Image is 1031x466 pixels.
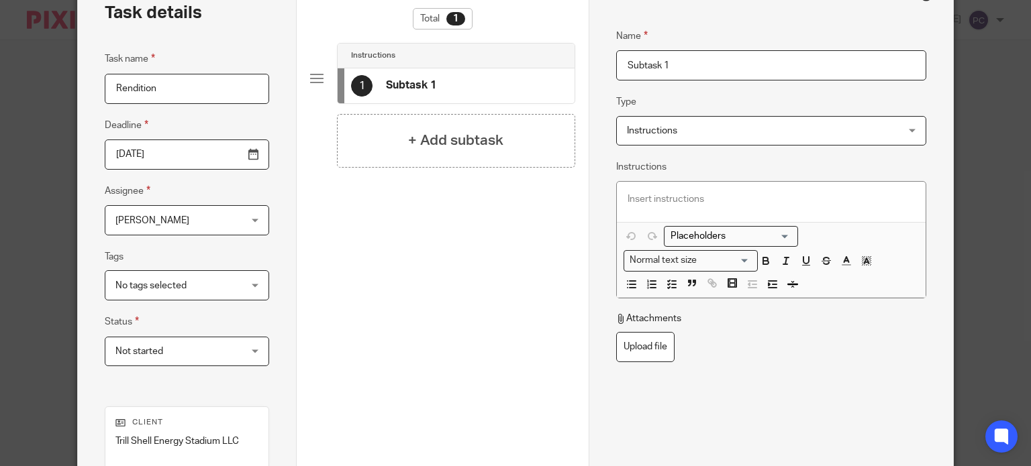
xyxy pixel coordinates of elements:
h4: Instructions [351,50,395,61]
div: Search for option [664,226,798,247]
span: Instructions [627,126,677,135]
span: Normal text size [627,253,700,268]
label: Task name [105,51,155,66]
h4: + Add subtask [408,130,503,151]
input: Pick a date [105,139,269,170]
p: Client [115,417,258,428]
p: Attachments [616,312,681,325]
label: Status [105,314,139,329]
div: Search for option [624,250,758,271]
label: Type [616,95,636,109]
span: No tags selected [115,281,187,290]
label: Assignee [105,183,150,198]
span: [PERSON_NAME] [115,216,189,225]
label: Instructions [616,160,667,174]
div: Total [413,8,473,30]
label: Tags [105,250,124,264]
input: Task name [105,74,269,104]
p: Trill Shell Energy Stadium LLC [115,434,258,448]
input: Search for option [666,229,790,243]
h2: Task details [105,1,202,24]
input: Search for option [701,253,750,268]
div: Placeholders [664,226,798,247]
label: Deadline [105,117,148,133]
span: Not started [115,347,163,356]
div: 1 [351,75,373,97]
div: 1 [446,12,465,25]
label: Upload file [616,332,675,362]
label: Name [616,28,648,44]
div: Text styles [624,250,758,271]
h4: Subtask 1 [386,78,436,93]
